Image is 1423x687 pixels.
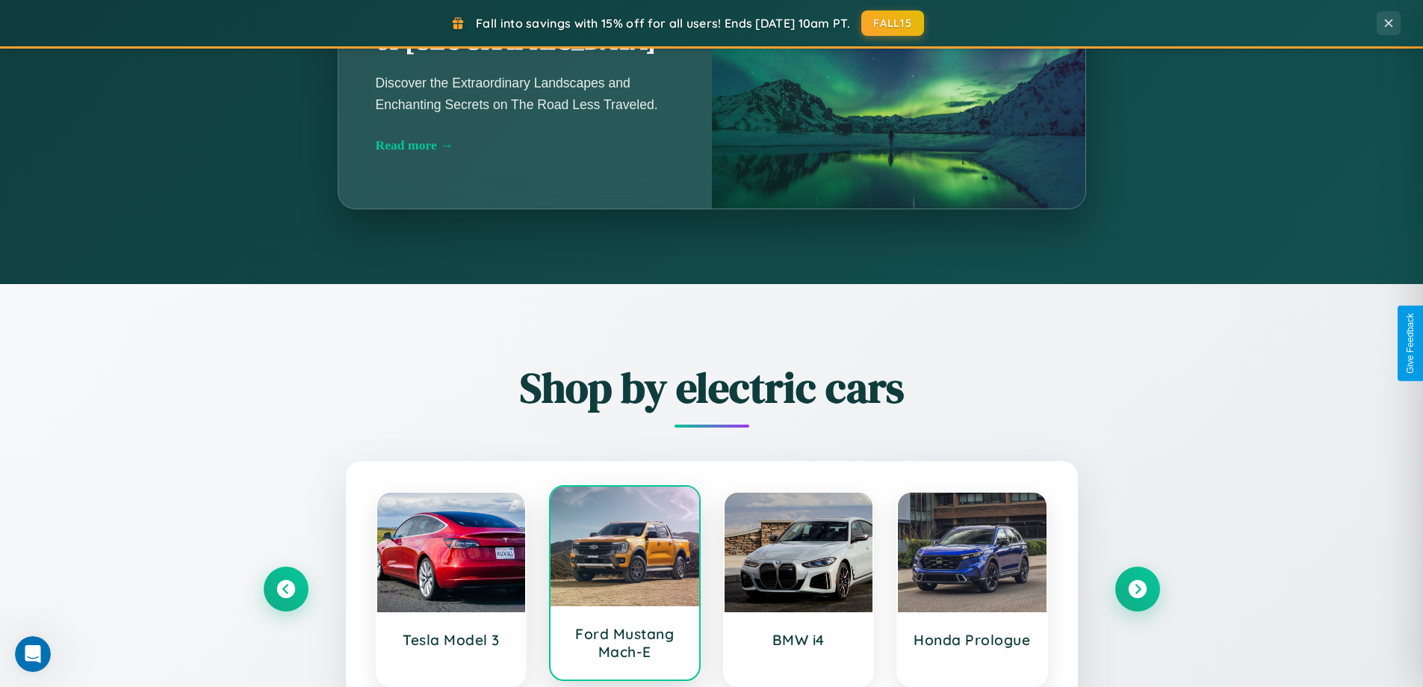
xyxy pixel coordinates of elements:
[740,631,858,649] h3: BMW i4
[264,359,1160,416] h2: Shop by electric cars
[376,73,675,114] p: Discover the Extraordinary Landscapes and Enchanting Secrets on The Road Less Traveled.
[15,636,51,672] iframe: Intercom live chat
[861,10,924,36] button: FALL15
[476,16,850,31] span: Fall into savings with 15% off for all users! Ends [DATE] 10am PT.
[392,631,511,649] h3: Tesla Model 3
[1405,313,1416,374] div: Give Feedback
[913,631,1032,649] h3: Honda Prologue
[376,138,675,153] div: Read more →
[565,625,684,661] h3: Ford Mustang Mach-E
